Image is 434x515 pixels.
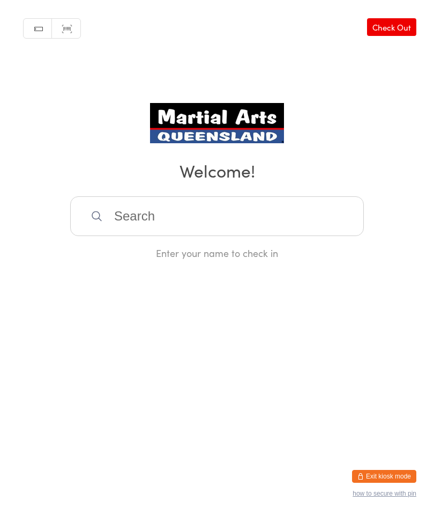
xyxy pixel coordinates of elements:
[70,246,364,260] div: Enter your name to check in
[70,196,364,236] input: Search
[367,18,416,36] a: Check Out
[352,470,416,483] button: Exit kiosk mode
[11,158,423,182] h2: Welcome!
[353,490,416,497] button: how to secure with pin
[150,103,284,143] img: Martial Arts Queensland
